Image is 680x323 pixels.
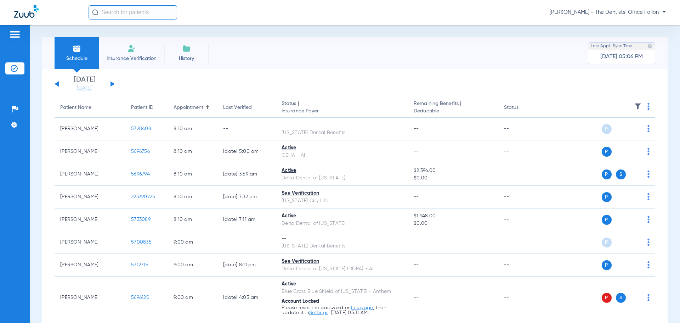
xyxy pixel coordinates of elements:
[174,104,212,111] div: Appointment
[55,208,125,231] td: [PERSON_NAME]
[647,239,650,246] img: group-dot-blue.svg
[414,220,492,227] span: $0.00
[414,174,492,182] span: $0.00
[647,103,650,110] img: group-dot-blue.svg
[282,280,402,288] div: Active
[602,215,612,225] span: P
[168,254,217,277] td: 9:00 AM
[602,238,612,247] span: P
[282,144,402,152] div: Active
[498,186,546,208] td: --
[602,192,612,202] span: P
[131,126,151,131] span: 5728408
[60,104,120,111] div: Patient Name
[89,5,177,20] input: Search for patients
[309,310,328,315] a: Settings
[55,186,125,208] td: [PERSON_NAME]
[414,107,492,115] span: Deductible
[602,293,612,303] span: P
[647,193,650,200] img: group-dot-blue.svg
[217,231,276,254] td: --
[168,140,217,163] td: 8:10 AM
[647,216,650,223] img: group-dot-blue.svg
[647,125,650,132] img: group-dot-blue.svg
[616,169,626,179] span: S
[631,171,639,178] img: x.svg
[600,53,643,60] span: [DATE] 05:06 PM
[282,305,402,315] p: Please reset the password on , then update it in . [DATE] 05:11 AM.
[131,240,152,245] span: 5700835
[168,231,217,254] td: 9:00 AM
[602,124,612,134] span: P
[498,208,546,231] td: --
[131,217,151,222] span: 5733089
[282,190,402,197] div: See Verification
[168,208,217,231] td: 8:10 AM
[131,262,148,267] span: 5712715
[217,140,276,163] td: [DATE] 5:00 AM
[282,197,402,205] div: [US_STATE] City Life
[282,235,402,243] div: --
[55,118,125,140] td: [PERSON_NAME]
[174,104,203,111] div: Appointment
[414,240,419,245] span: --
[168,186,217,208] td: 8:10 AM
[104,55,159,62] span: Insurance Verification
[131,172,150,177] span: 5696794
[602,260,612,270] span: P
[217,208,276,231] td: [DATE] 7:11 AM
[60,55,93,62] span: Schedule
[223,104,270,111] div: Last Verified
[55,231,125,254] td: [PERSON_NAME]
[168,118,217,140] td: 8:10 AM
[631,216,639,223] img: x.svg
[55,163,125,186] td: [PERSON_NAME]
[414,126,419,131] span: --
[616,293,626,303] span: S
[647,44,652,49] img: last sync help info
[631,294,639,301] img: x.svg
[73,44,81,53] img: Schedule
[498,277,546,319] td: --
[217,254,276,277] td: [DATE] 8:11 PM
[282,122,402,129] div: --
[647,261,650,268] img: group-dot-blue.svg
[131,194,155,199] span: 223390725
[131,295,149,300] span: 5696120
[282,129,402,137] div: [US_STATE] Dental Benefits
[282,212,402,220] div: Active
[282,265,402,273] div: Delta Dental of [US_STATE] (DDPA) - AI
[498,231,546,254] td: --
[631,193,639,200] img: x.svg
[647,148,650,155] img: group-dot-blue.svg
[414,194,419,199] span: --
[282,243,402,250] div: [US_STATE] Dental Benefits
[282,258,402,265] div: See Verification
[498,163,546,186] td: --
[498,98,546,118] th: Status
[9,30,21,39] img: hamburger-icon
[414,212,492,220] span: $1,948.00
[414,149,419,154] span: --
[55,140,125,163] td: [PERSON_NAME]
[282,299,319,304] span: Account Locked
[223,104,252,111] div: Last Verified
[92,9,98,16] img: Search Icon
[276,98,408,118] th: Status |
[351,305,373,310] a: this page
[127,44,136,53] img: Manual Insurance Verification
[168,163,217,186] td: 8:10 AM
[60,104,91,111] div: Patient Name
[168,277,217,319] td: 9:00 AM
[631,239,639,246] img: x.svg
[414,295,419,300] span: --
[498,140,546,163] td: --
[645,289,680,323] iframe: Chat Widget
[55,277,125,319] td: [PERSON_NAME]
[217,277,276,319] td: [DATE] 4:05 AM
[217,186,276,208] td: [DATE] 7:32 PM
[170,55,203,62] span: History
[282,220,402,227] div: Delta Dental of [US_STATE]
[217,118,276,140] td: --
